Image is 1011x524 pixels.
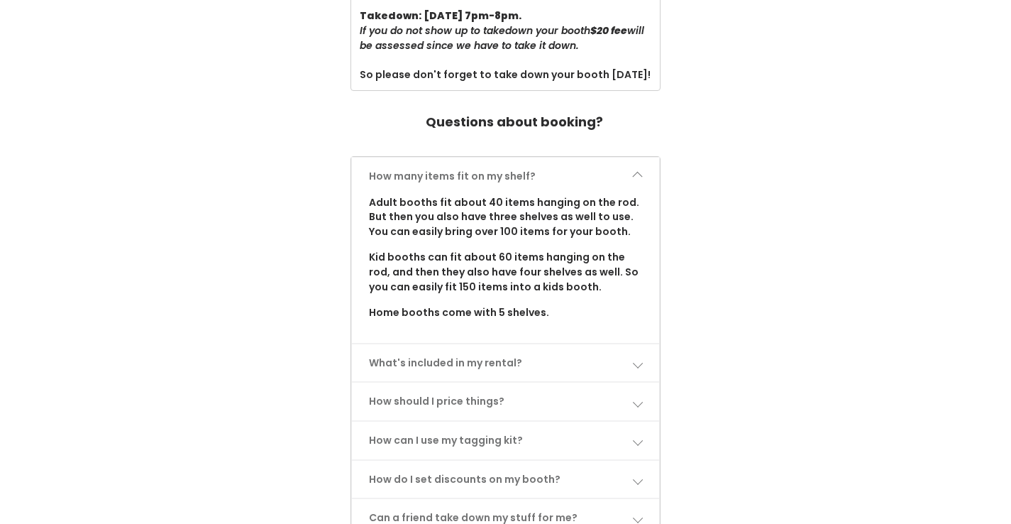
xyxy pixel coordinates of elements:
a: What's included in my rental? [352,344,660,382]
h4: Questions about booking? [426,108,603,136]
a: How do I set discounts on my booth? [352,461,660,498]
p: Adult booths fit about 40 items hanging on the rod. But then you also have three shelves as well ... [369,195,643,239]
a: How many items fit on my shelf? [352,158,660,195]
a: How should I price things? [352,383,660,420]
p: Kid booths can fit about 60 items hanging on the rod, and then they also have four shelves as wel... [369,250,643,294]
b: $20 fee [590,23,627,38]
a: How can I use my tagging kit? [352,422,660,459]
p: Home booths come with 5 shelves. [369,305,643,320]
i: If you do not show up to takedown your booth will be assessed since we have to take it down. [360,23,644,53]
b: Takedown: [DATE] 7pm-8pm. [360,9,521,23]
